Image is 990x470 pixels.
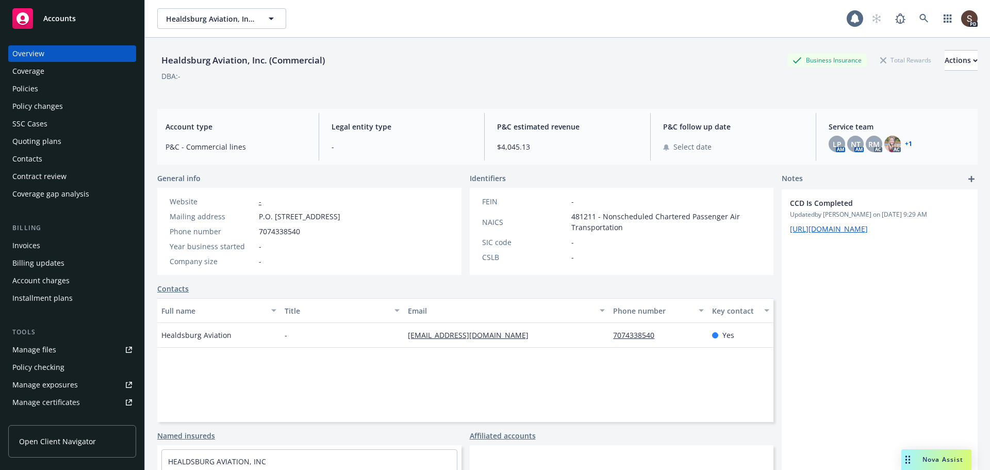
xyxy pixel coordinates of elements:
[470,430,536,441] a: Affiliated accounts
[482,196,567,207] div: FEIN
[166,13,255,24] span: Healdsburg Aviation, Inc. (Commercial)
[613,305,692,316] div: Phone number
[470,173,506,184] span: Identifiers
[866,8,887,29] a: Start snowing
[868,139,880,150] span: RM
[937,8,958,29] a: Switch app
[8,237,136,254] a: Invoices
[12,237,40,254] div: Invoices
[571,237,574,248] span: -
[170,196,255,207] div: Website
[890,8,911,29] a: Report a Bug
[157,298,280,323] button: Full name
[8,45,136,62] a: Overview
[12,412,64,428] div: Manage claims
[285,305,388,316] div: Title
[8,255,136,271] a: Billing updates
[8,4,136,33] a: Accounts
[965,173,978,185] a: add
[708,298,773,323] button: Key contact
[609,298,707,323] button: Phone number
[12,359,64,376] div: Policy checking
[961,10,978,27] img: photo
[497,121,638,132] span: P&C estimated revenue
[12,116,47,132] div: SSC Cases
[161,305,265,316] div: Full name
[914,8,934,29] a: Search
[875,54,936,67] div: Total Rewards
[12,272,70,289] div: Account charges
[285,330,287,341] span: -
[8,116,136,132] a: SSC Cases
[12,186,89,202] div: Coverage gap analysis
[8,98,136,115] a: Policy changes
[161,71,180,82] div: DBA: -
[166,141,306,152] span: P&C - Commercial lines
[12,45,44,62] div: Overview
[8,342,136,358] a: Manage files
[157,430,215,441] a: Named insureds
[790,210,969,219] span: Updated by [PERSON_NAME] on [DATE] 9:29 AM
[259,226,300,237] span: 7074338540
[408,305,593,316] div: Email
[712,305,758,316] div: Key contact
[884,136,901,152] img: photo
[8,133,136,150] a: Quoting plans
[782,189,978,242] div: CCD Is CompletedUpdatedby [PERSON_NAME] on [DATE] 9:29 AM[URL][DOMAIN_NAME]
[12,377,78,393] div: Manage exposures
[157,283,189,294] a: Contacts
[787,54,867,67] div: Business Insurance
[497,141,638,152] span: $4,045.13
[168,457,266,466] a: HEALDSBURG AVIATION, INC
[43,14,76,23] span: Accounts
[945,50,978,71] button: Actions
[12,80,38,97] div: Policies
[663,121,804,132] span: P&C follow up date
[259,256,261,267] span: -
[332,141,472,152] span: -
[8,290,136,306] a: Installment plans
[482,237,567,248] div: SIC code
[259,197,261,206] a: -
[408,330,537,340] a: [EMAIL_ADDRESS][DOMAIN_NAME]
[12,98,63,115] div: Policy changes
[170,241,255,252] div: Year business started
[280,298,404,323] button: Title
[8,394,136,411] a: Manage certificates
[829,121,969,132] span: Service team
[571,211,762,233] span: 481211 - Nonscheduled Chartered Passenger Air Transportation
[166,121,306,132] span: Account type
[482,217,567,228] div: NAICS
[8,327,136,337] div: Tools
[790,224,868,234] a: [URL][DOMAIN_NAME]
[12,168,67,185] div: Contract review
[673,141,712,152] span: Select date
[833,139,841,150] span: LP
[12,290,73,306] div: Installment plans
[19,436,96,447] span: Open Client Navigator
[722,330,734,341] span: Yes
[170,211,255,222] div: Mailing address
[161,330,232,341] span: Healdsburg Aviation
[782,173,803,185] span: Notes
[8,377,136,393] span: Manage exposures
[404,298,609,323] button: Email
[571,196,574,207] span: -
[905,141,912,147] a: +1
[8,412,136,428] a: Manage claims
[8,63,136,79] a: Coverage
[8,359,136,376] a: Policy checking
[790,198,943,208] span: CCD Is Completed
[945,51,978,70] div: Actions
[157,54,329,67] div: Healdsburg Aviation, Inc. (Commercial)
[8,272,136,289] a: Account charges
[170,226,255,237] div: Phone number
[8,151,136,167] a: Contacts
[12,151,42,167] div: Contacts
[8,186,136,202] a: Coverage gap analysis
[8,80,136,97] a: Policies
[901,449,914,470] div: Drag to move
[12,133,61,150] div: Quoting plans
[482,252,567,263] div: CSLB
[851,139,861,150] span: NT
